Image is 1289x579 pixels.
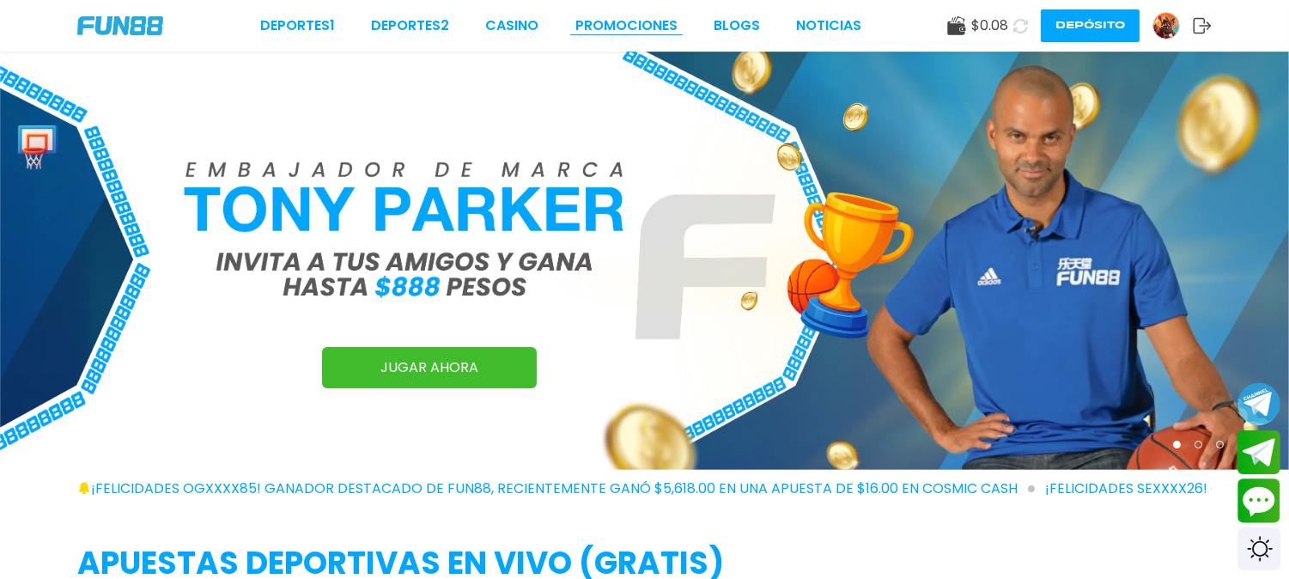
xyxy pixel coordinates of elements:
[1237,478,1280,523] button: Contact customer service
[575,15,678,36] a: Promociones
[714,15,760,36] a: BLOGS
[322,347,537,388] a: JUGAR AHORA
[796,15,861,36] a: NOTICIAS
[1237,527,1280,570] div: Switch theme
[1153,13,1179,39] img: Avatar
[485,15,538,36] a: CASINO
[77,16,163,35] img: Company Logo
[1152,12,1193,40] a: Avatar
[1237,381,1280,426] button: Join telegram channel
[91,478,1035,499] span: ¡FELICIDADES ogxxxx85! GANADOR DESTACADO DE FUN88, RECIENTEMENTE GANÓ $5,618.00 EN UNA APUESTA DE...
[1237,430,1280,475] button: Join telegram
[371,15,449,36] a: Deportes2
[1041,9,1140,42] button: Depósito
[971,15,1008,36] span: $ 0.08
[260,15,335,36] a: Deportes1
